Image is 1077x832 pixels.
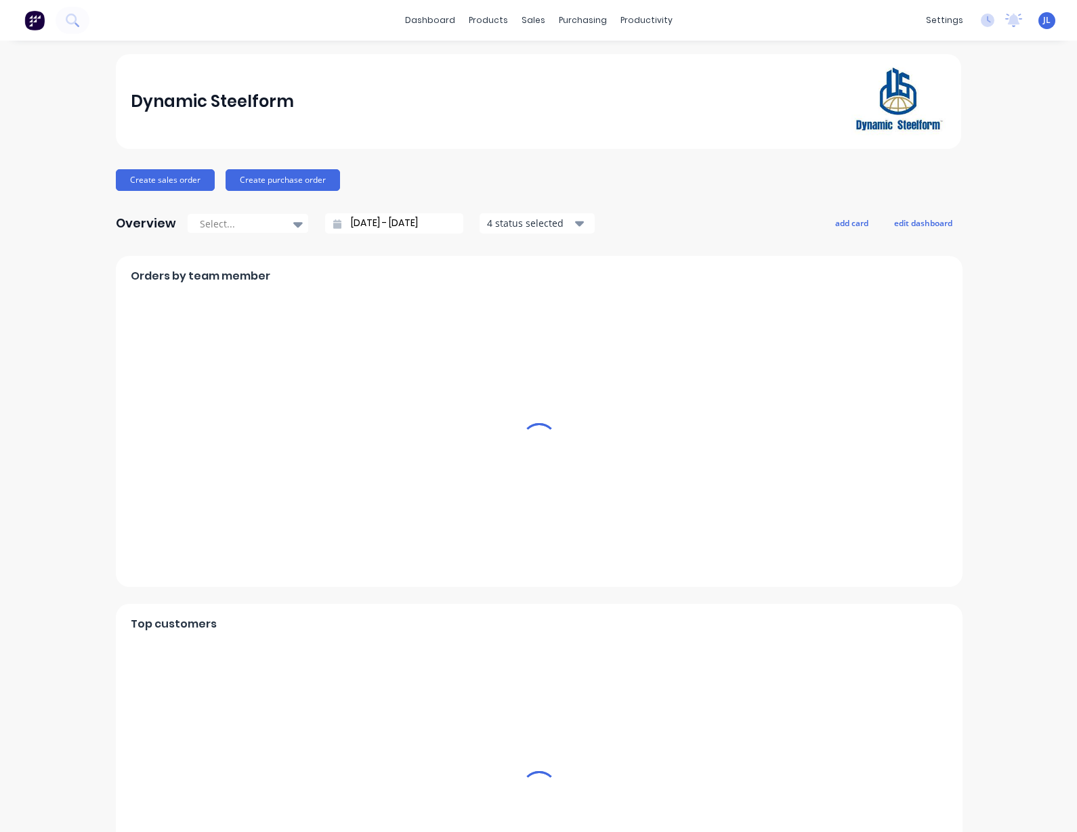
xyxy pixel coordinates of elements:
[552,10,614,30] div: purchasing
[851,54,946,149] img: Dynamic Steelform
[226,169,340,191] button: Create purchase order
[398,10,462,30] a: dashboard
[487,216,572,230] div: 4 status selected
[614,10,679,30] div: productivity
[24,10,45,30] img: Factory
[462,10,515,30] div: products
[116,210,176,237] div: Overview
[826,214,877,232] button: add card
[1043,14,1051,26] span: JL
[885,214,961,232] button: edit dashboard
[116,169,215,191] button: Create sales order
[480,213,595,234] button: 4 status selected
[919,10,970,30] div: settings
[131,268,270,284] span: Orders by team member
[131,616,217,632] span: Top customers
[515,10,552,30] div: sales
[131,88,294,115] div: Dynamic Steelform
